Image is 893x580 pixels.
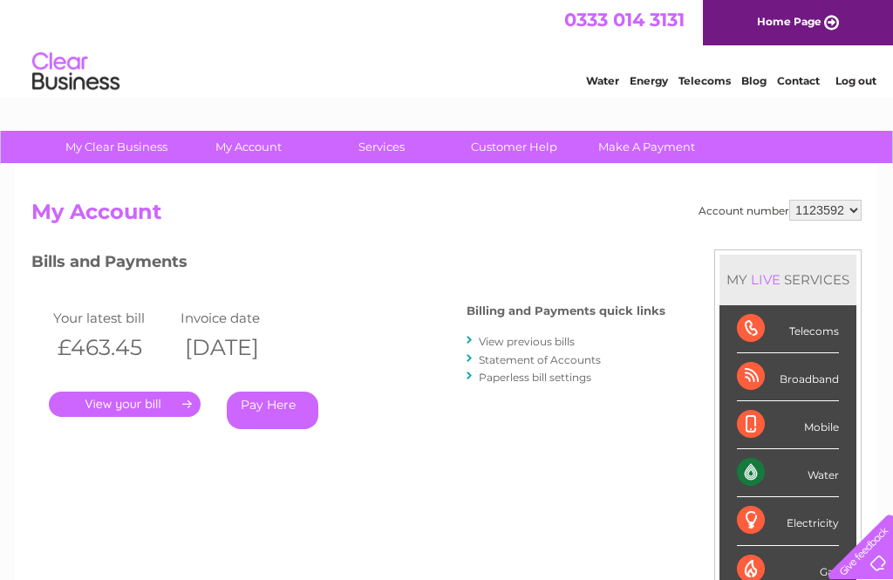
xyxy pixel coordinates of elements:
[177,131,321,163] a: My Account
[36,10,860,85] div: Clear Business is a trading name of Verastar Limited (registered in [GEOGRAPHIC_DATA] No. 3667643...
[442,131,586,163] a: Customer Help
[227,392,318,429] a: Pay Here
[31,200,862,233] h2: My Account
[49,306,176,330] td: Your latest bill
[719,255,856,304] div: MY SERVICES
[49,392,201,417] a: .
[479,371,591,384] a: Paperless bill settings
[737,305,839,353] div: Telecoms
[737,353,839,401] div: Broadband
[630,74,668,87] a: Energy
[586,74,619,87] a: Water
[479,353,601,366] a: Statement of Accounts
[31,45,120,99] img: logo.png
[741,74,767,87] a: Blog
[176,306,303,330] td: Invoice date
[575,131,719,163] a: Make A Payment
[479,335,575,348] a: View previous bills
[49,330,176,365] th: £463.45
[31,249,665,280] h3: Bills and Payments
[467,304,665,317] h4: Billing and Payments quick links
[44,131,188,163] a: My Clear Business
[777,74,820,87] a: Contact
[747,271,784,288] div: LIVE
[737,401,839,449] div: Mobile
[310,131,453,163] a: Services
[737,449,839,497] div: Water
[835,74,876,87] a: Log out
[699,200,862,221] div: Account number
[737,497,839,545] div: Electricity
[176,330,303,365] th: [DATE]
[564,9,685,31] a: 0333 014 3131
[678,74,731,87] a: Telecoms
